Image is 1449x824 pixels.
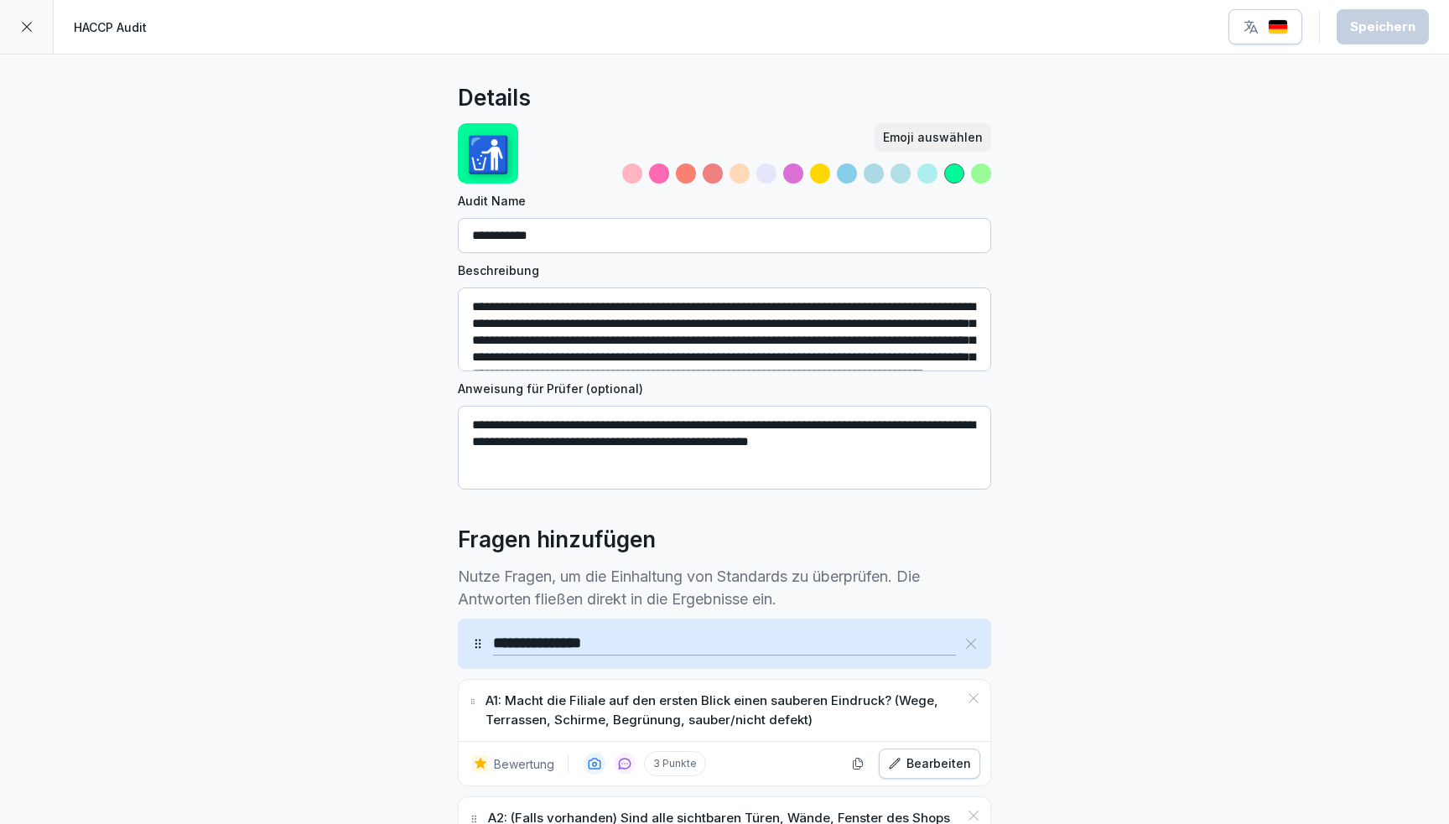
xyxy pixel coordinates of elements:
button: Emoji auswählen [875,123,991,152]
h2: Fragen hinzufügen [458,523,656,557]
p: 3 Punkte [644,751,706,776]
img: de.svg [1268,19,1288,35]
p: A1: Macht die Filiale auf den ersten Blick einen sauberen Eindruck? (Wege, Terrassen, Schirme, Be... [486,692,958,729]
p: Bewertung [494,755,554,773]
label: Audit Name [458,192,991,210]
div: Speichern [1350,18,1415,36]
p: Nutze Fragen, um die Einhaltung von Standards zu überprüfen. Die Antworten fließen direkt in die ... [458,565,991,610]
p: 🚮 [466,127,510,180]
div: Emoji auswählen [883,128,983,147]
button: Speichern [1337,9,1429,44]
label: Beschreibung [458,262,991,279]
button: Bearbeiten [879,749,980,779]
label: Anweisung für Prüfer (optional) [458,380,991,397]
div: Bearbeiten [888,754,971,773]
h2: Details [458,81,531,115]
p: HACCP Audit [74,18,147,36]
